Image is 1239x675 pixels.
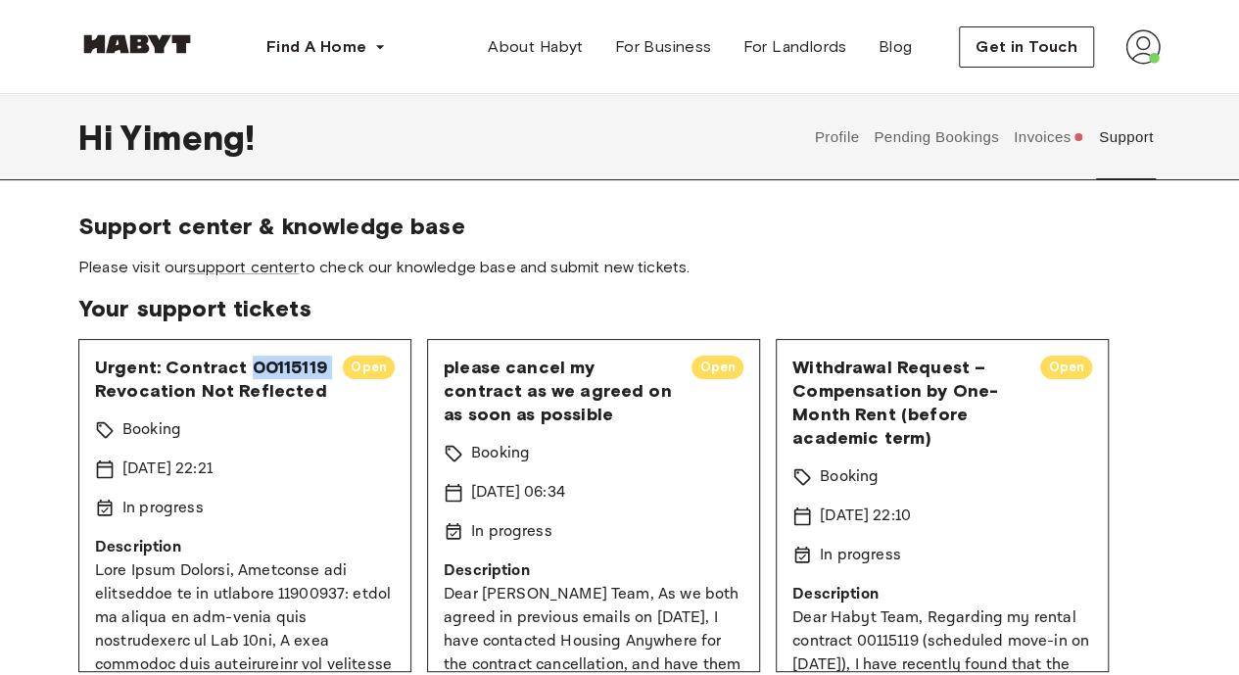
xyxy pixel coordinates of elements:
span: Open [343,358,395,377]
span: Blog [879,35,913,59]
p: [DATE] 06:34 [471,481,565,505]
span: Hi [78,117,120,158]
span: Urgent: Contract 00115119 Revocation Not Reflected [95,356,327,403]
button: Find A Home [251,27,402,67]
span: Please visit our to check our knowledge base and submit new tickets. [78,257,1161,278]
span: Support center & knowledge base [78,212,1161,241]
p: Description [95,536,395,559]
p: [DATE] 22:10 [820,505,911,528]
p: Booking [471,442,530,465]
p: Booking [820,465,879,489]
a: About Habyt [472,27,598,67]
span: Get in Touch [976,35,1077,59]
a: For Business [599,27,728,67]
div: user profile tabs [807,94,1161,180]
p: [DATE] 22:21 [122,458,213,481]
p: In progress [471,520,552,544]
p: Description [444,559,743,583]
img: Habyt [78,34,196,54]
span: For Landlords [742,35,846,59]
span: Find A Home [266,35,366,59]
span: please cancel my contract as we agreed on as soon as possible [444,356,676,426]
a: For Landlords [727,27,862,67]
img: avatar [1125,29,1161,65]
p: In progress [820,544,901,567]
span: Yimeng ! [120,117,255,158]
button: Get in Touch [959,26,1094,68]
button: Profile [812,94,862,180]
span: For Business [615,35,712,59]
button: Invoices [1011,94,1086,180]
a: support center [188,258,299,276]
a: Blog [863,27,929,67]
p: In progress [122,497,204,520]
span: Your support tickets [78,294,1161,323]
span: Open [1040,358,1092,377]
button: Support [1096,94,1156,180]
button: Pending Bookings [872,94,1002,180]
p: Description [792,583,1092,606]
span: Withdrawal Request – Compensation by One-Month Rent (before academic term) [792,356,1025,450]
p: Booking [122,418,181,442]
span: About Habyt [488,35,583,59]
span: Open [691,358,743,377]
